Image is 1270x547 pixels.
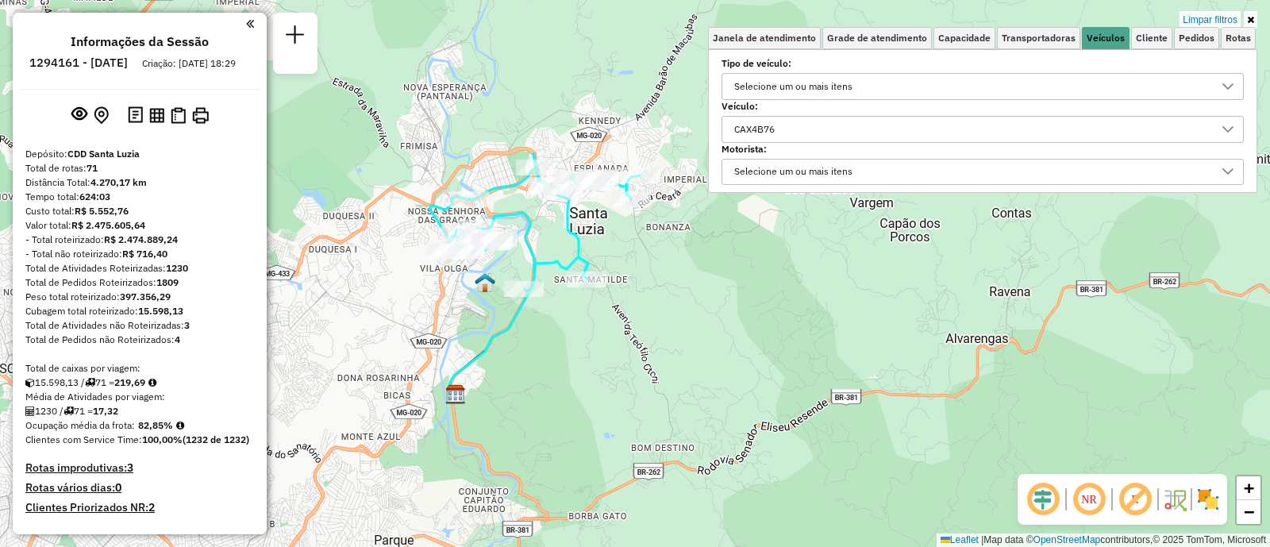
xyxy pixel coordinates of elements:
[445,384,466,405] img: CDD Santa Luzia
[729,117,780,142] div: CAX4B76
[71,34,209,49] h4: Informações da Sessão
[1116,480,1154,518] span: Exibir rótulo
[25,204,254,218] div: Custo total:
[125,103,146,128] button: Logs desbloquear sessão
[1087,33,1125,43] span: Veículos
[79,191,110,202] strong: 624:03
[1244,502,1254,522] span: −
[25,419,135,431] span: Ocupação média da frota:
[722,99,1244,114] label: Veículo:
[25,376,254,390] div: 15.598,13 / 71 =
[176,421,184,430] em: Média calculada utilizando a maior ocupação (%Peso ou %Cubagem) de cada rota da sessão. Rotas cro...
[246,14,254,33] a: Clique aqui para minimizar o painel
[1033,534,1101,545] a: OpenStreetMap
[1136,33,1168,43] span: Cliente
[1244,11,1257,29] a: Ocultar filtros
[25,290,254,304] div: Peso total roteirizado:
[25,361,254,376] div: Total de caixas por viagem:
[146,104,167,125] button: Visualizar relatório de Roteirização
[175,333,180,345] strong: 4
[475,272,495,293] img: Cross Santa Luzia
[1195,487,1221,512] img: Exibir/Ocultar setores
[981,534,983,545] span: |
[122,248,167,260] strong: R$ 716,40
[29,56,128,70] h6: 1294161 - [DATE]
[1024,480,1062,518] span: Ocultar deslocamento
[25,261,254,275] div: Total de Atividades Roteirizadas:
[104,233,178,245] strong: R$ 2.474.889,24
[25,233,254,247] div: - Total roteirizado:
[156,276,179,288] strong: 1809
[25,304,254,318] div: Cubagem total roteirizado:
[166,262,188,274] strong: 1230
[25,481,254,495] h4: Rotas vários dias:
[25,406,35,416] i: Total de Atividades
[138,419,173,431] strong: 82,85%
[115,480,121,495] strong: 0
[75,205,129,217] strong: R$ 5.552,76
[90,176,147,188] strong: 4.270,17 km
[71,219,145,231] strong: R$ 2.475.605,64
[184,319,190,331] strong: 3
[941,534,979,545] a: Leaflet
[938,33,991,43] span: Capacidade
[167,104,189,127] button: Visualizar Romaneio
[937,534,1270,547] div: Map data © contributors,© 2025 TomTom, Microsoft
[25,161,254,175] div: Total de rotas:
[25,390,254,404] div: Média de Atividades por viagem:
[63,406,74,416] i: Total de rotas
[713,33,816,43] span: Janela de atendimento
[25,147,254,161] div: Depósito:
[25,247,254,261] div: - Total não roteirizado:
[1237,500,1260,524] a: Zoom out
[138,305,183,317] strong: 15.598,13
[25,404,254,418] div: 1230 / 71 =
[25,275,254,290] div: Total de Pedidos Roteirizados:
[25,333,254,347] div: Total de Pedidos não Roteirizados:
[1244,478,1254,498] span: +
[136,56,242,71] div: Criação: [DATE] 18:29
[68,102,90,128] button: Exibir sessão original
[142,433,183,445] strong: 100,00%
[148,378,156,387] i: Meta Caixas/viagem: 194,00 Diferença: 25,69
[1237,476,1260,500] a: Zoom in
[25,218,254,233] div: Valor total:
[120,291,171,302] strong: 397.356,29
[1002,33,1076,43] span: Transportadoras
[827,33,927,43] span: Grade de atendimento
[25,433,142,445] span: Clientes com Service Time:
[1162,487,1187,512] img: Fluxo de ruas
[85,378,95,387] i: Total de rotas
[148,500,155,514] strong: 2
[183,433,249,445] strong: (1232 de 1232)
[279,19,311,55] a: Nova sessão e pesquisa
[25,318,254,333] div: Total de Atividades não Roteirizadas:
[1180,11,1241,29] a: Limpar filtros
[25,378,35,387] i: Cubagem total roteirizado
[25,461,254,475] h4: Rotas improdutivas:
[87,162,98,174] strong: 71
[25,175,254,190] div: Distância Total:
[93,405,118,417] strong: 17,32
[1179,33,1214,43] span: Pedidos
[1070,480,1108,518] span: Ocultar NR
[127,460,133,475] strong: 3
[1226,33,1251,43] span: Rotas
[67,148,140,160] strong: CDD Santa Luzia
[25,190,254,204] div: Tempo total:
[90,103,112,128] button: Centralizar mapa no depósito ou ponto de apoio
[189,104,212,127] button: Imprimir Rotas
[114,376,145,388] strong: 219,69
[729,160,858,185] div: Selecione um ou mais itens
[722,142,1244,156] label: Motorista:
[722,56,1244,71] label: Tipo de veículo:
[729,74,858,99] div: Selecione um ou mais itens
[25,501,254,514] h4: Clientes Priorizados NR:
